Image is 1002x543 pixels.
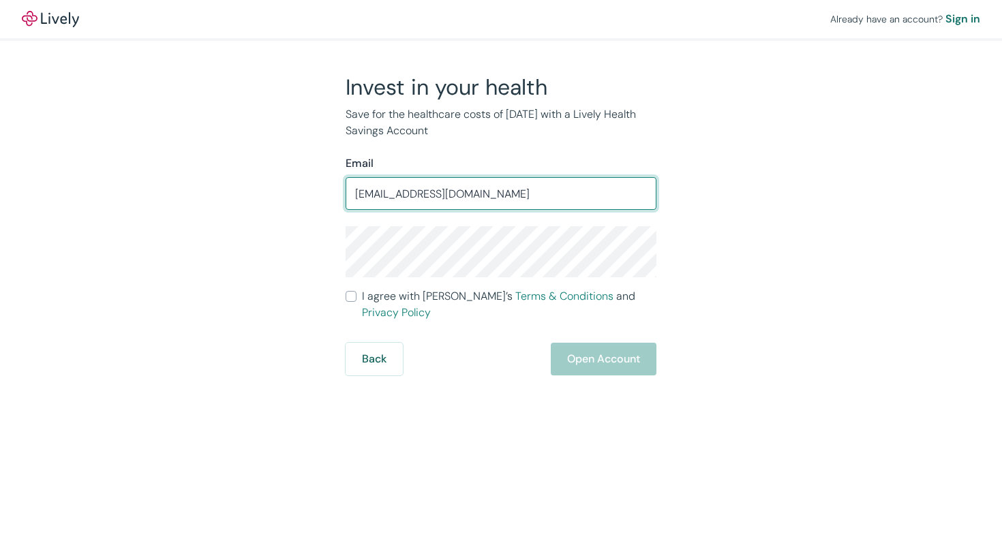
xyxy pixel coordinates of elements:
a: Privacy Policy [362,305,431,320]
p: Save for the healthcare costs of [DATE] with a Lively Health Savings Account [346,106,656,139]
span: I agree with [PERSON_NAME]’s and [362,288,656,321]
a: Sign in [945,11,980,27]
img: Lively [22,11,79,27]
label: Email [346,155,374,172]
a: LivelyLively [22,11,79,27]
div: Already have an account? [830,11,980,27]
h2: Invest in your health [346,74,656,101]
button: Back [346,343,403,375]
a: Terms & Conditions [515,289,613,303]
